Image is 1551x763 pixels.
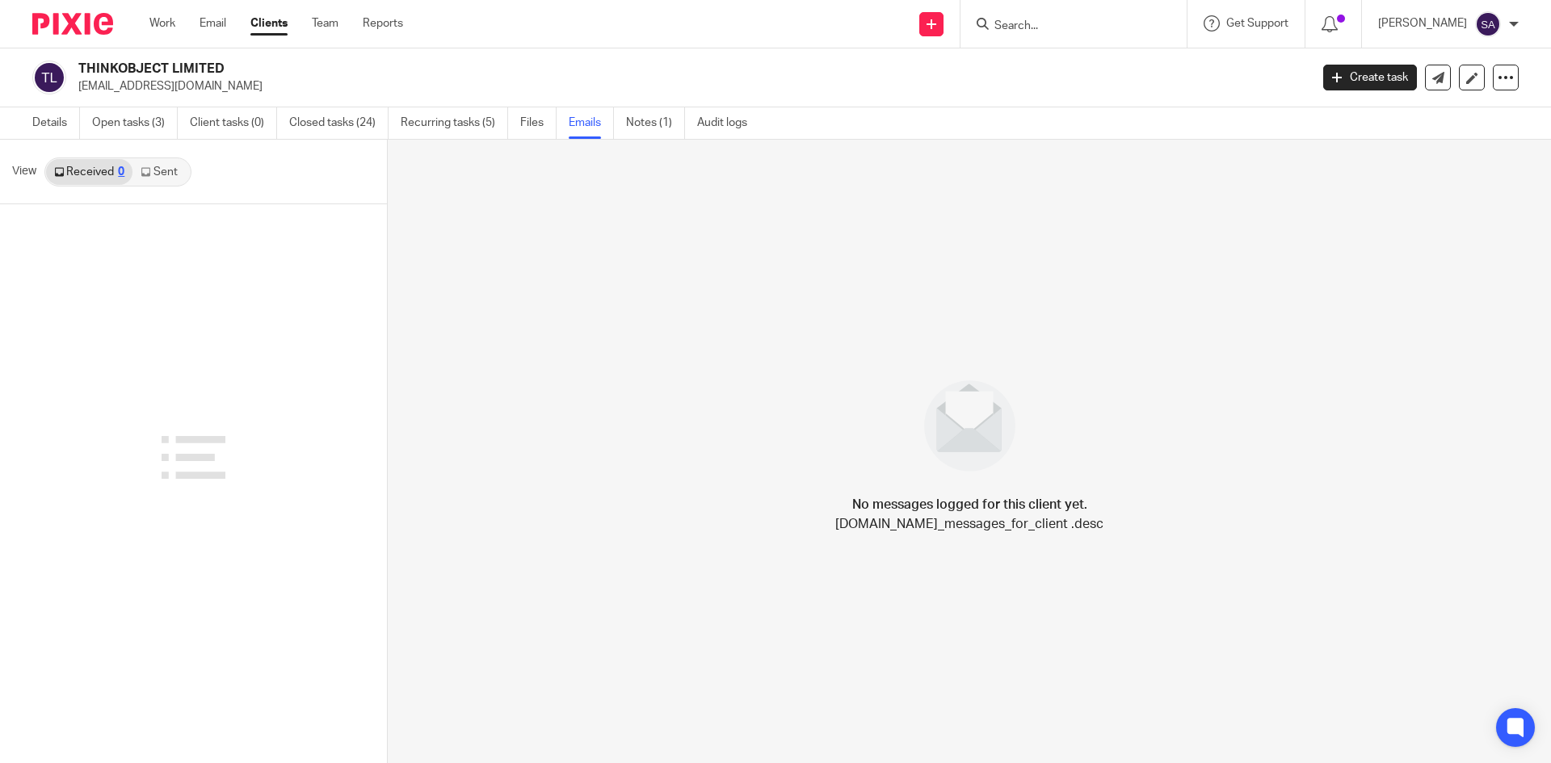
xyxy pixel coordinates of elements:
[312,15,338,31] a: Team
[250,15,288,31] a: Clients
[1226,18,1288,29] span: Get Support
[78,78,1299,94] p: [EMAIL_ADDRESS][DOMAIN_NAME]
[697,107,759,139] a: Audit logs
[190,107,277,139] a: Client tasks (0)
[118,166,124,178] div: 0
[626,107,685,139] a: Notes (1)
[852,495,1087,514] h4: No messages logged for this client yet.
[914,370,1026,482] img: image
[520,107,557,139] a: Files
[32,13,113,35] img: Pixie
[289,107,389,139] a: Closed tasks (24)
[132,159,189,185] a: Sent
[32,61,66,94] img: svg%3E
[1475,11,1501,37] img: svg%3E
[200,15,226,31] a: Email
[78,61,1055,78] h2: THINKOBJECT LIMITED
[149,15,175,31] a: Work
[569,107,614,139] a: Emails
[401,107,508,139] a: Recurring tasks (5)
[92,107,178,139] a: Open tasks (3)
[32,107,80,139] a: Details
[363,15,403,31] a: Reports
[1378,15,1467,31] p: [PERSON_NAME]
[835,514,1103,534] p: [DOMAIN_NAME]_messages_for_client .desc
[12,163,36,180] span: View
[1323,65,1417,90] a: Create task
[46,159,132,185] a: Received0
[993,19,1138,34] input: Search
